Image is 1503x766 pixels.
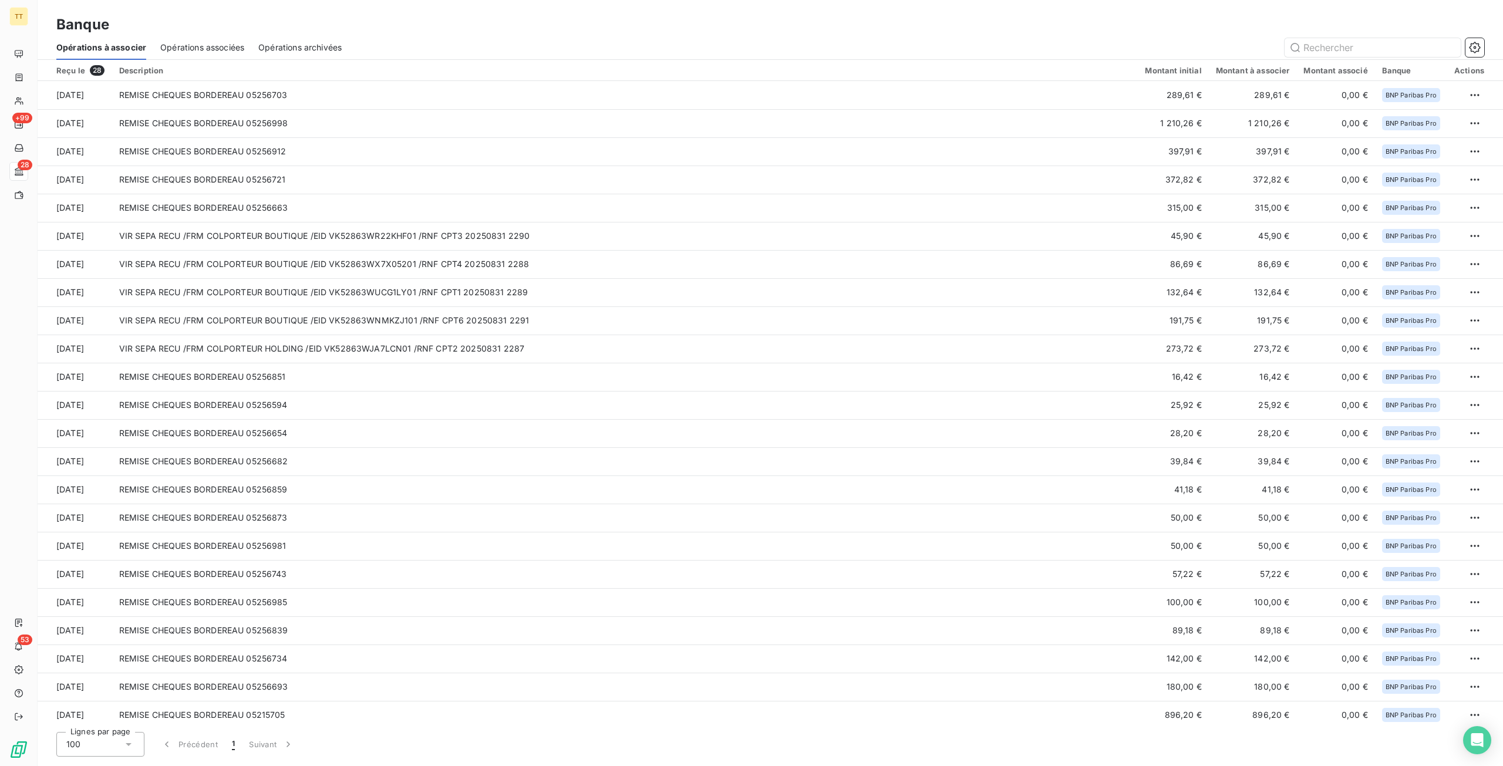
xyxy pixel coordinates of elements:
td: [DATE] [38,278,112,306]
td: [DATE] [38,560,112,588]
span: BNP Paribas Pro [1386,655,1437,662]
td: 50,00 € [1138,504,1208,532]
span: 1 [232,738,235,750]
td: 397,91 € [1209,137,1297,166]
td: REMISE CHEQUES BORDEREAU 05256682 [112,447,1138,475]
td: 372,82 € [1138,166,1208,194]
span: BNP Paribas Pro [1386,571,1437,578]
span: 100 [66,738,80,750]
td: 142,00 € [1209,644,1297,673]
button: Suivant [242,732,301,757]
td: [DATE] [38,250,112,278]
td: [DATE] [38,391,112,419]
span: BNP Paribas Pro [1386,261,1437,268]
span: +99 [12,113,32,123]
td: [DATE] [38,109,112,137]
td: [DATE] [38,532,112,560]
td: 132,64 € [1209,278,1297,306]
td: 45,90 € [1209,222,1297,250]
td: REMISE CHEQUES BORDEREAU 05256594 [112,391,1138,419]
td: 315,00 € [1209,194,1297,222]
span: BNP Paribas Pro [1386,373,1437,380]
span: BNP Paribas Pro [1386,148,1437,155]
span: BNP Paribas Pro [1386,92,1437,99]
td: 89,18 € [1138,616,1208,644]
span: BNP Paribas Pro [1386,204,1437,211]
td: [DATE] [38,701,112,729]
h3: Banque [56,14,109,35]
td: [DATE] [38,419,112,447]
span: BNP Paribas Pro [1386,232,1437,239]
td: 45,90 € [1138,222,1208,250]
td: 0,00 € [1296,560,1374,588]
td: [DATE] [38,166,112,194]
td: [DATE] [38,616,112,644]
td: 0,00 € [1296,81,1374,109]
td: REMISE CHEQUES BORDEREAU 05256981 [112,532,1138,560]
span: BNP Paribas Pro [1386,401,1437,409]
td: 100,00 € [1138,588,1208,616]
td: 142,00 € [1138,644,1208,673]
td: 28,20 € [1138,419,1208,447]
span: BNP Paribas Pro [1386,345,1437,352]
td: 191,75 € [1138,306,1208,335]
td: 0,00 € [1296,475,1374,504]
span: BNP Paribas Pro [1386,486,1437,493]
td: REMISE CHEQUES BORDEREAU 05256721 [112,166,1138,194]
td: 0,00 € [1296,673,1374,701]
td: 28,20 € [1209,419,1297,447]
td: 180,00 € [1209,673,1297,701]
td: 86,69 € [1209,250,1297,278]
td: [DATE] [38,673,112,701]
td: REMISE CHEQUES BORDEREAU 05256859 [112,475,1138,504]
td: 0,00 € [1296,616,1374,644]
td: 132,64 € [1138,278,1208,306]
span: Opérations archivées [258,42,342,53]
td: 41,18 € [1209,475,1297,504]
td: VIR SEPA RECU /FRM COLPORTEUR BOUTIQUE /EID VK52863WR22KHF01 /RNF CPT3 20250831 2290 [112,222,1138,250]
td: 372,82 € [1209,166,1297,194]
td: 57,22 € [1138,560,1208,588]
td: REMISE CHEQUES BORDEREAU 05256873 [112,504,1138,532]
div: Montant associé [1303,66,1367,75]
td: REMISE CHEQUES BORDEREAU 05256839 [112,616,1138,644]
span: BNP Paribas Pro [1386,458,1437,465]
td: 41,18 € [1138,475,1208,504]
td: 25,92 € [1209,391,1297,419]
td: 0,00 € [1296,109,1374,137]
td: 273,72 € [1209,335,1297,363]
td: 289,61 € [1138,81,1208,109]
td: [DATE] [38,475,112,504]
td: 50,00 € [1209,532,1297,560]
span: BNP Paribas Pro [1386,599,1437,606]
td: 0,00 € [1296,335,1374,363]
span: Opérations associées [160,42,244,53]
td: [DATE] [38,137,112,166]
td: 0,00 € [1296,166,1374,194]
td: [DATE] [38,222,112,250]
span: Opérations à associer [56,42,146,53]
div: Montant initial [1145,66,1201,75]
button: Précédent [154,732,225,757]
td: 191,75 € [1209,306,1297,335]
div: Open Intercom Messenger [1463,726,1491,754]
td: 0,00 € [1296,278,1374,306]
div: Banque [1382,66,1440,75]
img: Logo LeanPay [9,740,28,759]
td: REMISE CHEQUES BORDEREAU 05256693 [112,673,1138,701]
td: VIR SEPA RECU /FRM COLPORTEUR BOUTIQUE /EID VK52863WX7X05201 /RNF CPT4 20250831 2288 [112,250,1138,278]
div: Reçu le [56,65,105,76]
span: 28 [18,160,32,170]
td: 0,00 € [1296,222,1374,250]
span: 53 [18,635,32,645]
td: [DATE] [38,504,112,532]
td: 25,92 € [1138,391,1208,419]
td: 86,69 € [1138,250,1208,278]
span: BNP Paribas Pro [1386,317,1437,324]
td: REMISE CHEQUES BORDEREAU 05256663 [112,194,1138,222]
td: REMISE CHEQUES BORDEREAU 05256998 [112,109,1138,137]
div: Actions [1454,66,1484,75]
td: [DATE] [38,335,112,363]
td: REMISE CHEQUES BORDEREAU 05256734 [112,644,1138,673]
td: 16,42 € [1138,363,1208,391]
